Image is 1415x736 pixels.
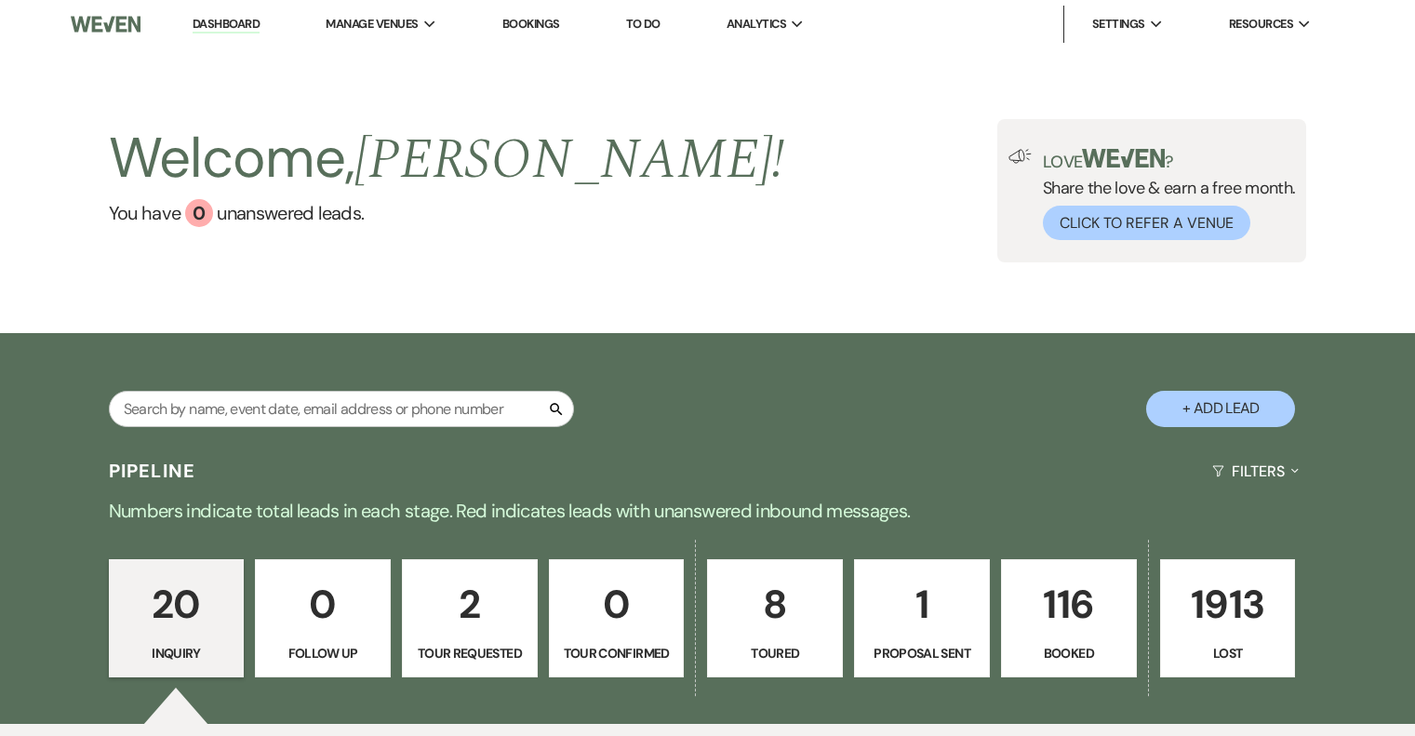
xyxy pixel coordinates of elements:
[1013,573,1125,636] p: 116
[1092,15,1145,33] span: Settings
[1082,149,1165,167] img: weven-logo-green.svg
[121,643,233,663] p: Inquiry
[1013,643,1125,663] p: Booked
[866,643,978,663] p: Proposal Sent
[719,643,831,663] p: Toured
[727,15,786,33] span: Analytics
[193,16,260,33] a: Dashboard
[854,559,990,678] a: 1Proposal Sent
[1032,149,1296,240] div: Share the love & earn a free month.
[502,16,560,32] a: Bookings
[1205,447,1306,496] button: Filters
[561,643,673,663] p: Tour Confirmed
[267,643,379,663] p: Follow Up
[326,15,418,33] span: Manage Venues
[1001,559,1137,678] a: 116Booked
[71,5,140,44] img: Weven Logo
[561,573,673,636] p: 0
[255,559,391,678] a: 0Follow Up
[1229,15,1293,33] span: Resources
[1172,643,1284,663] p: Lost
[1160,559,1296,678] a: 1913Lost
[719,573,831,636] p: 8
[414,573,526,636] p: 2
[402,559,538,678] a: 2Tour Requested
[267,573,379,636] p: 0
[1043,149,1296,170] p: Love ?
[121,573,233,636] p: 20
[109,458,196,484] h3: Pipeline
[1172,573,1284,636] p: 1913
[1043,206,1250,240] button: Click to Refer a Venue
[1008,149,1032,164] img: loud-speaker-illustration.svg
[626,16,661,32] a: To Do
[354,117,784,203] span: [PERSON_NAME] !
[38,496,1378,526] p: Numbers indicate total leads in each stage. Red indicates leads with unanswered inbound messages.
[1146,391,1295,427] button: + Add Lead
[866,573,978,636] p: 1
[109,199,785,227] a: You have 0 unanswered leads.
[109,119,785,199] h2: Welcome,
[109,559,245,678] a: 20Inquiry
[549,559,685,678] a: 0Tour Confirmed
[185,199,213,227] div: 0
[109,391,574,427] input: Search by name, event date, email address or phone number
[414,643,526,663] p: Tour Requested
[707,559,843,678] a: 8Toured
